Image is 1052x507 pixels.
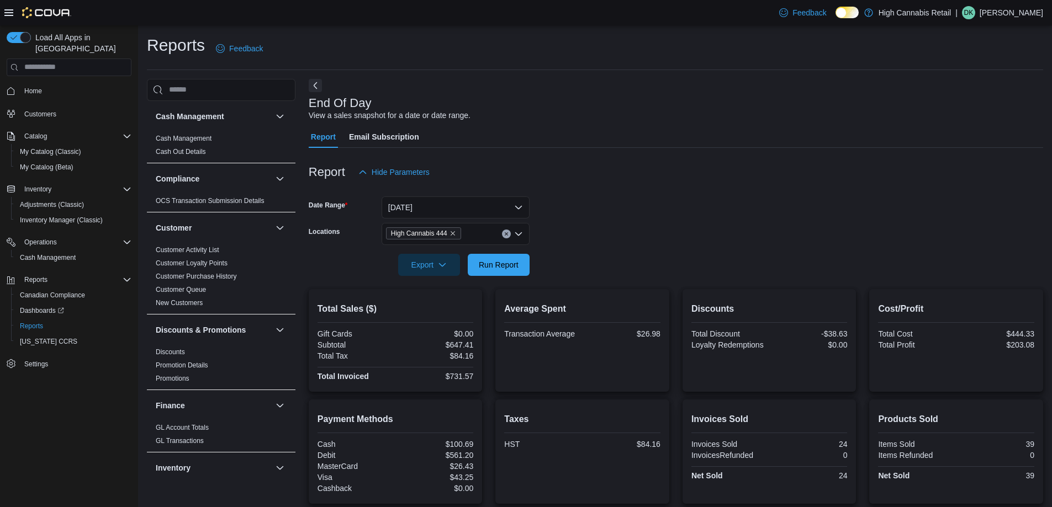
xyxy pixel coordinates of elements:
[273,221,287,234] button: Customer
[156,222,192,233] h3: Customer
[20,273,52,286] button: Reports
[156,374,189,383] span: Promotions
[147,34,205,56] h1: Reports
[502,230,511,238] button: Clear input
[156,111,271,122] button: Cash Management
[878,302,1034,316] h2: Cost/Profit
[156,222,271,233] button: Customer
[959,471,1034,480] div: 39
[20,108,61,121] a: Customers
[24,132,47,141] span: Catalog
[771,340,847,349] div: $0.00
[836,18,836,19] span: Dark Mode
[20,183,56,196] button: Inventory
[398,484,473,493] div: $0.00
[514,230,523,238] button: Open list of options
[156,286,206,293] a: Customer Queue
[980,6,1043,19] p: [PERSON_NAME]
[20,84,46,98] a: Home
[20,147,81,156] span: My Catalog (Classic)
[15,289,131,302] span: Canadian Compliance
[11,197,136,212] button: Adjustments (Classic)
[15,198,131,211] span: Adjustments (Classic)
[318,440,393,449] div: Cash
[349,126,419,148] span: Email Subscription
[212,38,267,60] a: Feedback
[15,289,89,302] a: Canadian Compliance
[156,135,212,142] a: Cash Management
[156,400,185,411] h3: Finance
[156,324,246,335] h3: Discounts & Promotions
[156,134,212,143] span: Cash Management
[20,273,131,286] span: Reports
[156,348,185,356] span: Discounts
[15,335,131,348] span: Washington CCRS
[959,329,1034,338] div: $444.33
[156,173,199,184] h3: Compliance
[309,97,372,110] h3: End Of Day
[691,451,767,460] div: InvoicesRefunded
[20,216,103,225] span: Inventory Manager (Classic)
[398,329,473,338] div: $0.00
[156,197,265,205] a: OCS Transaction Submission Details
[15,319,131,333] span: Reports
[309,201,348,210] label: Date Range
[20,130,51,143] button: Catalog
[20,357,131,371] span: Settings
[24,238,57,247] span: Operations
[156,400,271,411] button: Finance
[504,440,580,449] div: HST
[398,451,473,460] div: $561.20
[792,7,826,18] span: Feedback
[156,246,219,254] a: Customer Activity List
[156,423,209,432] span: GL Account Totals
[31,32,131,54] span: Load All Apps in [GEOGRAPHIC_DATA]
[585,329,660,338] div: $26.98
[15,161,78,174] a: My Catalog (Beta)
[879,6,951,19] p: High Cannabis Retail
[15,319,47,333] a: Reports
[771,440,847,449] div: 24
[450,230,456,237] button: Remove High Cannabis 444 from selection in this group
[11,318,136,334] button: Reports
[504,302,660,316] h2: Average Spent
[156,259,228,267] a: Customer Loyalty Points
[771,451,847,460] div: 0
[11,250,136,265] button: Cash Management
[955,6,958,19] p: |
[156,462,271,473] button: Inventory
[878,451,954,460] div: Items Refunded
[156,272,237,281] span: Customer Purchase History
[318,484,393,493] div: Cashback
[2,356,136,372] button: Settings
[15,335,82,348] a: [US_STATE] CCRS
[15,304,131,317] span: Dashboards
[24,275,47,284] span: Reports
[20,236,131,249] span: Operations
[398,440,473,449] div: $100.69
[398,473,473,482] div: $43.25
[504,413,660,426] h2: Taxes
[20,253,76,262] span: Cash Management
[20,291,85,300] span: Canadian Compliance
[273,172,287,185] button: Compliance
[878,440,954,449] div: Items Sold
[156,361,208,370] span: Promotion Details
[156,462,191,473] h3: Inventory
[11,303,136,318] a: Dashboards
[156,259,228,268] span: Customer Loyalty Points
[24,87,42,95] span: Home
[959,440,1034,449] div: 39
[156,299,203,307] a: New Customers
[156,273,237,280] a: Customer Purchase History
[156,246,219,254] span: Customer Activity List
[318,351,393,360] div: Total Tax
[15,251,131,264] span: Cash Management
[156,361,208,369] a: Promotion Details
[398,372,473,381] div: $731.57
[15,214,107,227] a: Inventory Manager (Classic)
[836,7,859,18] input: Dark Mode
[273,461,287,474] button: Inventory
[15,214,131,227] span: Inventory Manager (Classic)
